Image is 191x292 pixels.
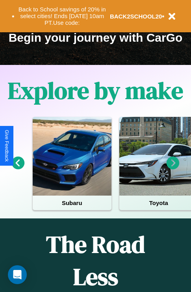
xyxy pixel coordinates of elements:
[33,196,111,210] h4: Subaru
[8,74,183,107] h1: Explore by make
[110,13,162,20] b: BACK2SCHOOL20
[4,130,9,162] div: Give Feedback
[8,265,27,284] div: Open Intercom Messenger
[15,4,110,28] button: Back to School savings of 20% in select cities! Ends [DATE] 10am PT.Use code:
